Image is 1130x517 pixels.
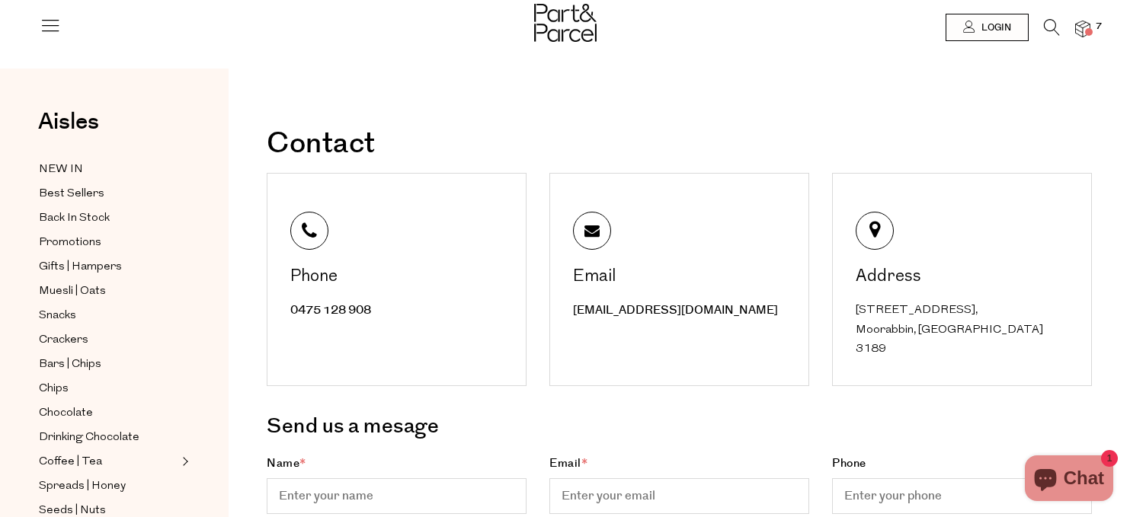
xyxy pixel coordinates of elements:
[39,282,178,301] a: Muesli | Oats
[39,330,178,349] a: Crackers
[39,404,178,423] a: Chocolate
[290,302,371,318] a: 0475 128 908
[267,409,1092,444] h3: Send us a mesage
[573,302,778,318] a: [EMAIL_ADDRESS][DOMAIN_NAME]
[38,105,99,139] span: Aisles
[39,380,69,398] span: Chips
[856,301,1072,359] div: [STREET_ADDRESS], Moorabbin, [GEOGRAPHIC_DATA] 3189
[856,269,1072,286] div: Address
[267,455,527,514] label: Name
[39,404,93,423] span: Chocolate
[832,478,1092,514] input: Phone
[946,14,1029,41] a: Login
[39,258,122,276] span: Gifts | Hampers
[1020,455,1118,505] inbox-online-store-chat: Shopify online store chat
[39,356,101,374] span: Bars | Chips
[39,209,178,228] a: Back In Stock
[549,455,809,514] label: Email
[549,478,809,514] input: Email*
[39,452,178,471] a: Coffee | Tea
[39,429,139,447] span: Drinking Chocolate
[38,110,99,148] a: Aisles
[39,257,178,276] a: Gifts | Hampers
[978,21,1011,34] span: Login
[39,282,106,301] span: Muesli | Oats
[39,477,178,496] a: Spreads | Honey
[267,478,527,514] input: Name*
[832,455,1092,514] label: Phone
[573,269,789,286] div: Email
[39,160,178,179] a: NEW IN
[39,209,110,228] span: Back In Stock
[290,269,507,286] div: Phone
[39,453,102,471] span: Coffee | Tea
[267,129,1092,158] h1: Contact
[178,452,189,471] button: Expand/Collapse Coffee | Tea
[39,161,83,179] span: NEW IN
[1075,21,1090,37] a: 7
[39,428,178,447] a: Drinking Chocolate
[39,234,101,252] span: Promotions
[39,379,178,398] a: Chips
[39,355,178,374] a: Bars | Chips
[39,306,178,325] a: Snacks
[39,331,88,349] span: Crackers
[39,184,178,203] a: Best Sellers
[1092,20,1106,34] span: 7
[39,307,76,325] span: Snacks
[534,4,597,42] img: Part&Parcel
[39,233,178,252] a: Promotions
[39,477,126,496] span: Spreads | Honey
[39,185,104,203] span: Best Sellers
